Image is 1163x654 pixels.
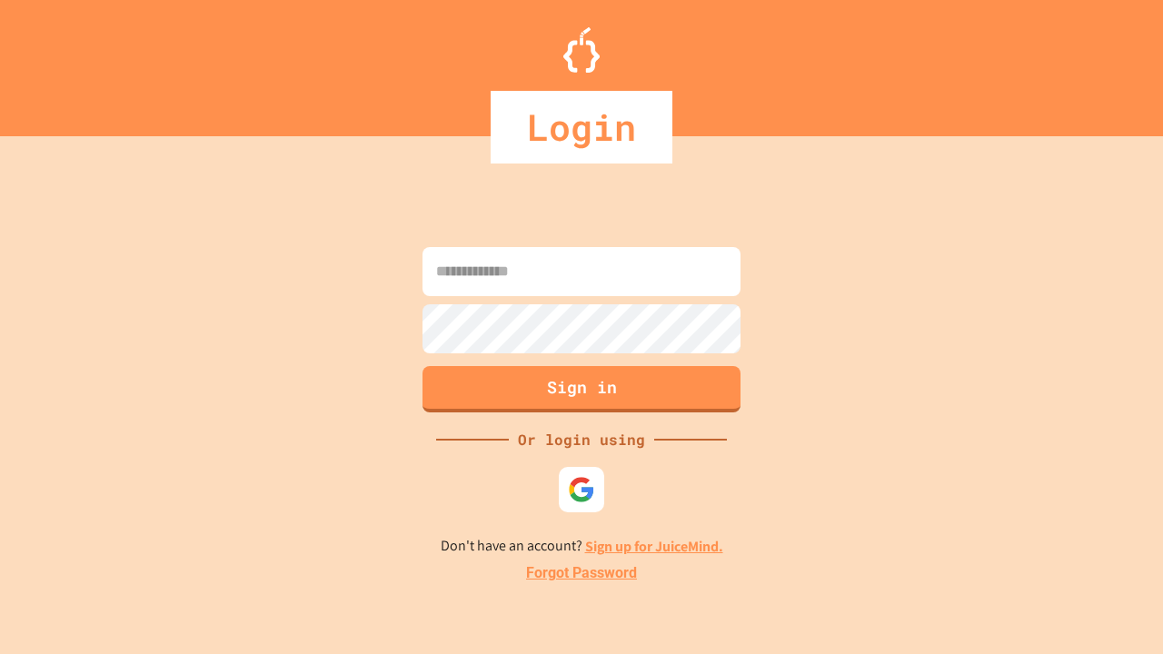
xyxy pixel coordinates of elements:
[422,366,741,412] button: Sign in
[585,537,723,556] a: Sign up for JuiceMind.
[491,91,672,163] div: Login
[563,27,600,73] img: Logo.svg
[441,535,723,558] p: Don't have an account?
[568,476,595,503] img: google-icon.svg
[526,562,637,584] a: Forgot Password
[509,429,654,451] div: Or login using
